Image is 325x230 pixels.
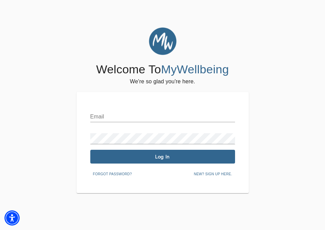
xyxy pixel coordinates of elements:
[149,28,176,55] img: MyWellbeing
[90,150,235,164] button: Log In
[96,62,229,77] h4: Welcome To
[161,63,229,76] span: MyWellbeing
[93,171,132,177] span: Forgot password?
[93,154,232,160] span: Log In
[130,77,195,86] h6: We're so glad you're here.
[4,210,20,226] div: Accessibility Menu
[191,169,235,179] button: New? Sign up here.
[90,171,135,176] a: Forgot password?
[194,171,232,177] span: New? Sign up here.
[90,169,135,179] button: Forgot password?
